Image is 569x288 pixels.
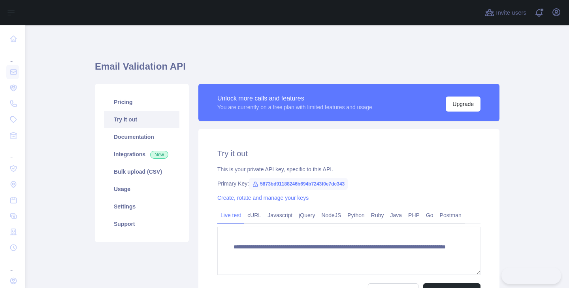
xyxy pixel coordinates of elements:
a: cURL [244,209,264,222]
div: This is your private API key, specific to this API. [217,165,480,173]
a: Javascript [264,209,296,222]
a: Postman [437,209,465,222]
a: Go [423,209,437,222]
a: Pricing [104,93,179,111]
a: Java [387,209,405,222]
span: 5873bd91188246b694b7243f0e7dc343 [249,178,348,190]
span: New [150,151,168,159]
div: ... [6,256,19,272]
div: ... [6,47,19,63]
h2: Try it out [217,148,480,159]
a: Support [104,215,179,233]
div: You are currently on a free plan with limited features and usage [217,103,372,111]
a: Try it out [104,111,179,128]
h1: Email Validation API [95,60,499,79]
a: NodeJS [318,209,344,222]
span: Invite users [496,8,526,17]
a: Live test [217,209,244,222]
div: ... [6,144,19,160]
button: Upgrade [446,97,480,112]
a: Python [344,209,368,222]
a: jQuery [296,209,318,222]
a: Integrations New [104,146,179,163]
div: Unlock more calls and features [217,94,372,103]
a: Bulk upload (CSV) [104,163,179,180]
button: Invite users [483,6,528,19]
a: Usage [104,180,179,198]
a: Settings [104,198,179,215]
a: Documentation [104,128,179,146]
a: PHP [405,209,423,222]
iframe: Toggle Customer Support [501,267,561,284]
div: Primary Key: [217,180,480,188]
a: Create, rotate and manage your keys [217,195,309,201]
a: Ruby [368,209,387,222]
